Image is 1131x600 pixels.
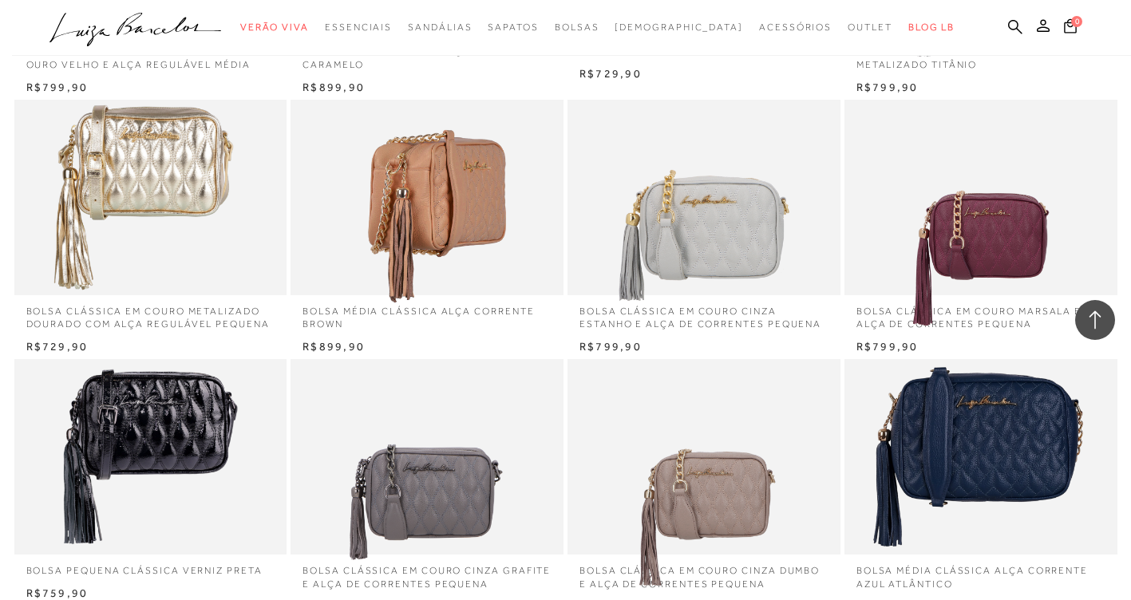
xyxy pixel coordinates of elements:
span: Verão Viva [240,22,309,33]
a: categoryNavScreenReaderText [488,13,538,42]
a: BOLSA CLÁSSICA EM COURO CINZA ESTANHO E ALÇA DE CORRENTES PEQUENA [567,295,840,332]
a: BLOG LB [908,13,955,42]
span: Bolsas [555,22,599,33]
span: Essenciais [325,22,392,33]
span: Outlet [848,22,892,33]
a: BOLSA CLÁSSICA EM COURO MARSALA E ALÇA DE CORRENTES PEQUENA [844,295,1117,332]
span: BLOG LB [908,22,955,33]
button: 0 [1059,18,1082,39]
a: BOLSA MÉDIA CLÁSSICA ALÇA CORRENTE AZUL ATLÂNTICO [844,555,1117,591]
a: categoryNavScreenReaderText [408,13,472,42]
a: categoryNavScreenReaderText [240,13,309,42]
a: categoryNavScreenReaderText [555,13,599,42]
a: noSubCategoriesText [615,13,743,42]
a: BOLSA MÉDIA CLÁSSICA ALÇA CORRENTE BROWN [291,295,564,332]
a: BOLSA CLÁSSICA EM COURO METALIZADO DOURADO COM ALÇA REGULÁVEL PEQUENA [14,295,287,332]
span: Sandálias [408,22,472,33]
a: BOLSA PEQUENA CLÁSSICA VERNIZ PRETA [14,555,287,578]
span: 0 [1071,16,1082,27]
a: categoryNavScreenReaderText [759,13,832,42]
a: BOLSA CLÁSSICA EM COURO CINZA DUMBO E ALÇA DE CORRENTES PEQUENA [567,555,840,591]
span: Sapatos [488,22,538,33]
a: categoryNavScreenReaderText [848,13,892,42]
a: BOLSA CLÁSSICA EM COURO CINZA GRAFITE E ALÇA DE CORRENTES PEQUENA [291,555,564,591]
span: [DEMOGRAPHIC_DATA] [615,22,743,33]
span: Acessórios [759,22,832,33]
a: categoryNavScreenReaderText [325,13,392,42]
